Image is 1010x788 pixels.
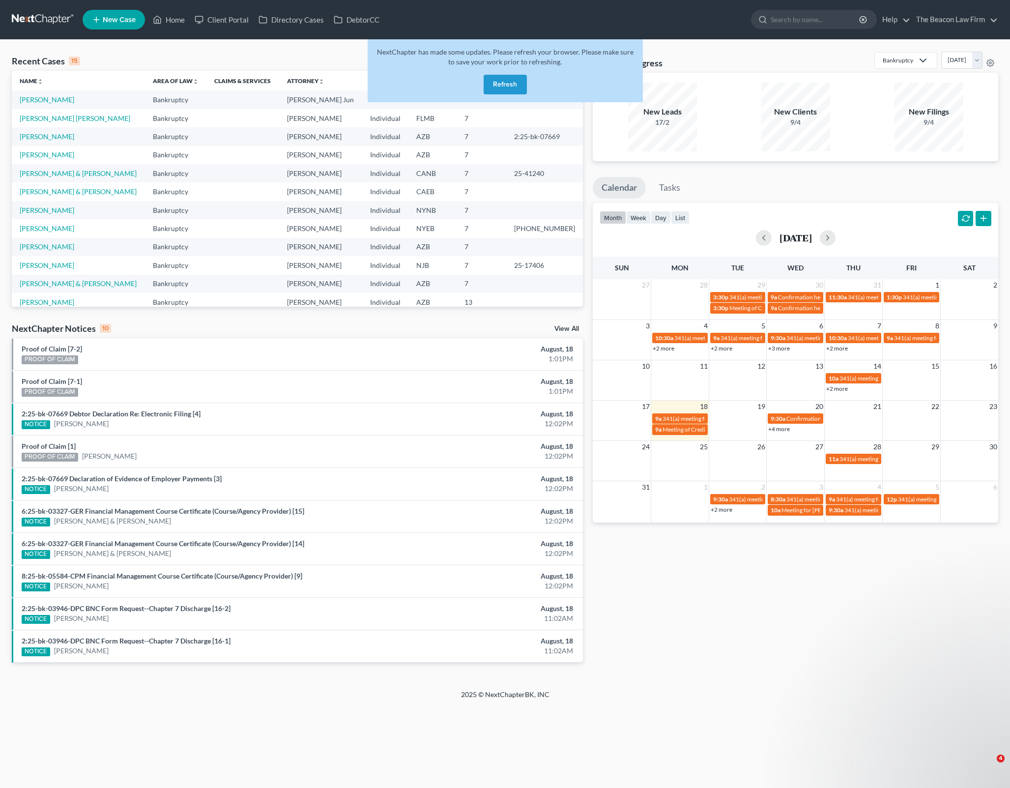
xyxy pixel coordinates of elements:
td: Individual [362,275,408,293]
button: month [600,211,626,224]
span: 26 [756,441,766,453]
span: Meeting of Creditors for [PERSON_NAME] [663,426,772,433]
span: 17 [641,401,651,412]
span: 9a [887,334,893,342]
td: [PERSON_NAME] [279,109,362,127]
a: [PERSON_NAME] [20,224,74,233]
a: [PERSON_NAME] [20,242,74,251]
span: Wed [787,263,804,272]
span: 341(a) meeting for [PERSON_NAME] [848,293,943,301]
span: Confirmation hearing for [PERSON_NAME] & [PERSON_NAME] [778,293,942,301]
span: Meeting of Creditors for [PERSON_NAME] [729,304,838,312]
td: Bankruptcy [145,90,206,109]
a: +2 more [826,385,848,392]
a: 2:25-bk-07669 Declaration of Evidence of Employer Payments [3] [22,474,222,483]
span: 7 [876,320,882,332]
span: 2 [992,279,998,291]
span: 12 [756,360,766,372]
span: 29 [930,441,940,453]
a: 2:25-bk-03946-DPC BNC Form Request--Chapter 7 Discharge [16-2] [22,604,231,613]
div: August, 18 [396,344,574,354]
div: August, 18 [396,441,574,451]
td: Individual [362,109,408,127]
div: NOTICE [22,550,50,559]
span: 22 [930,401,940,412]
div: New Leads [628,106,697,117]
td: FLMB [408,109,457,127]
span: New Case [103,16,136,24]
a: Help [877,11,910,29]
div: August, 18 [396,377,574,386]
span: 18 [699,401,709,412]
td: Individual [362,164,408,182]
td: Individual [362,256,408,274]
div: 11:02AM [396,613,574,623]
span: 23 [988,401,998,412]
div: New Filings [895,106,963,117]
span: 25 [699,441,709,453]
div: August, 18 [396,636,574,646]
div: Recent Cases [12,55,80,67]
a: +2 more [711,345,732,352]
span: 29 [756,279,766,291]
a: +2 more [711,506,732,513]
td: AZB [408,127,457,146]
div: August, 18 [396,474,574,484]
td: [PERSON_NAME] [279,219,362,237]
td: [PERSON_NAME] Jun [279,90,362,109]
div: NOTICE [22,420,50,429]
span: 3 [645,320,651,332]
div: 12:02PM [396,484,574,494]
div: 12:02PM [396,516,574,526]
a: 2:25-bk-03946-DPC BNC Form Request--Chapter 7 Discharge [16-1] [22,637,231,645]
span: 341(a) meeting for [PERSON_NAME] [786,496,881,503]
div: 12:02PM [396,581,574,591]
td: Bankruptcy [145,146,206,164]
span: 20 [814,401,824,412]
a: Proof of Claim [7-1] [22,377,82,385]
span: 1 [934,279,940,291]
a: View All [554,325,579,332]
a: Client Portal [190,11,254,29]
span: 341(a) meeting for [PERSON_NAME] [836,496,931,503]
span: 31 [872,279,882,291]
span: 6 [992,481,998,493]
td: Bankruptcy [145,238,206,256]
button: week [626,211,651,224]
span: Confirmation hearing for [PERSON_NAME] & [PERSON_NAME] [778,304,942,312]
span: 24 [641,441,651,453]
div: August, 18 [396,604,574,613]
span: 9:30a [771,415,785,422]
td: CANB [408,164,457,182]
td: [PHONE_NUMBER] [506,219,583,237]
a: [PERSON_NAME] & [PERSON_NAME] [20,187,137,196]
span: 341(a) meeting for [PERSON_NAME] [729,293,824,301]
a: 6:25-bk-03327-GER Financial Management Course Certificate (Course/Agency Provider) [14] [22,539,304,548]
div: 10 [100,324,111,333]
span: 10:30a [829,334,847,342]
div: 17/2 [628,117,697,127]
td: [PERSON_NAME] [279,164,362,182]
div: August, 18 [396,506,574,516]
span: 28 [699,279,709,291]
div: PROOF OF CLAIM [22,388,78,397]
span: 12p [887,496,897,503]
a: Home [148,11,190,29]
button: list [671,211,690,224]
span: Sat [963,263,976,272]
td: Bankruptcy [145,256,206,274]
div: 1:01PM [396,354,574,364]
span: 30 [988,441,998,453]
td: [PERSON_NAME] [279,201,362,219]
span: 11 [699,360,709,372]
span: 4 [876,481,882,493]
span: Fri [906,263,917,272]
td: 25-17406 [506,256,583,274]
span: Sun [615,263,629,272]
span: 27 [641,279,651,291]
td: 7 [457,182,506,201]
a: [PERSON_NAME] [20,206,74,214]
td: NYNB [408,201,457,219]
div: 12:02PM [396,549,574,558]
span: 9 [992,320,998,332]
